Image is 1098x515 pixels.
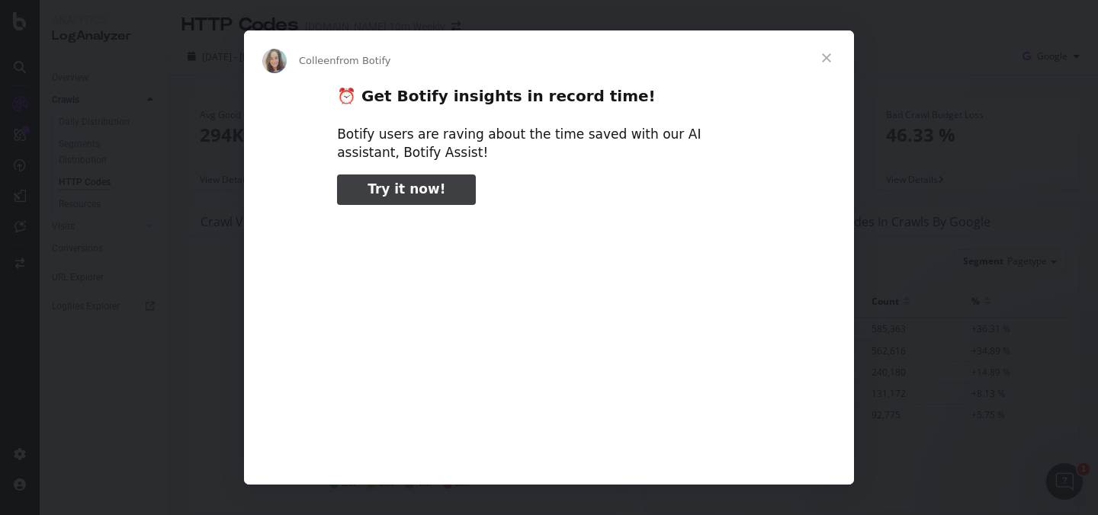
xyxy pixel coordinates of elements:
[262,49,287,73] img: Profile image for Colleen
[299,55,336,66] span: Colleen
[337,126,761,162] div: Botify users are raving about the time saved with our AI assistant, Botify Assist!
[336,55,391,66] span: from Botify
[337,86,761,114] h2: ⏰ Get Botify insights in record time!
[799,30,854,85] span: Close
[337,174,476,205] a: Try it now!
[368,181,445,197] span: Try it now!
